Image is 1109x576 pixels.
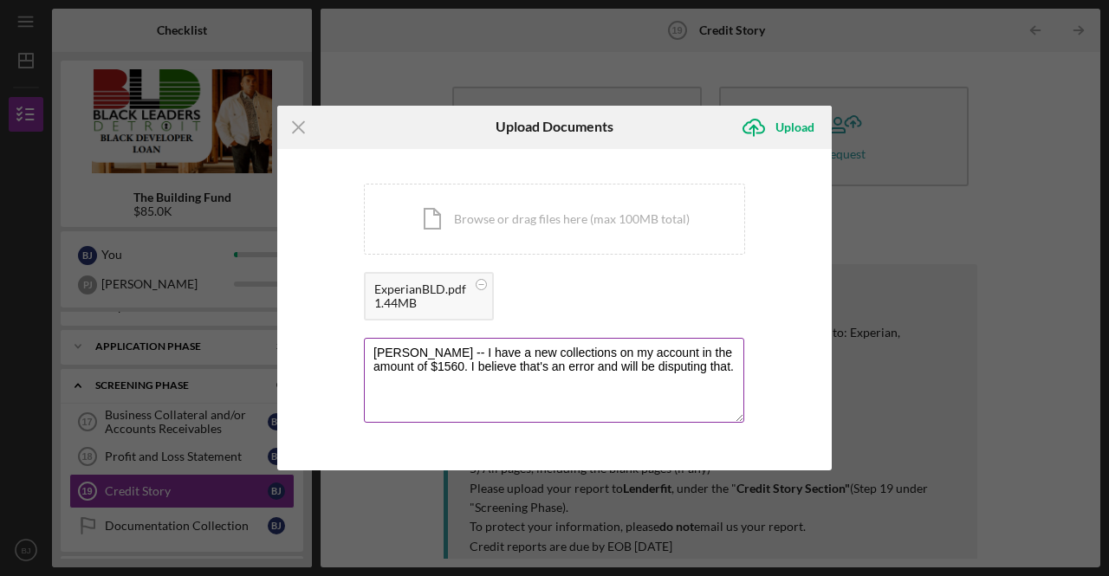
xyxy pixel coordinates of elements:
h6: Upload Documents [496,119,613,134]
div: Upload [775,110,814,145]
div: 1.44MB [374,296,466,310]
textarea: [PERSON_NAME] -- I have a new collections on my account in the amount of $1560. I believe that's ... [364,338,744,423]
button: Upload [732,110,832,145]
div: ExperianBLD.pdf [374,282,466,296]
